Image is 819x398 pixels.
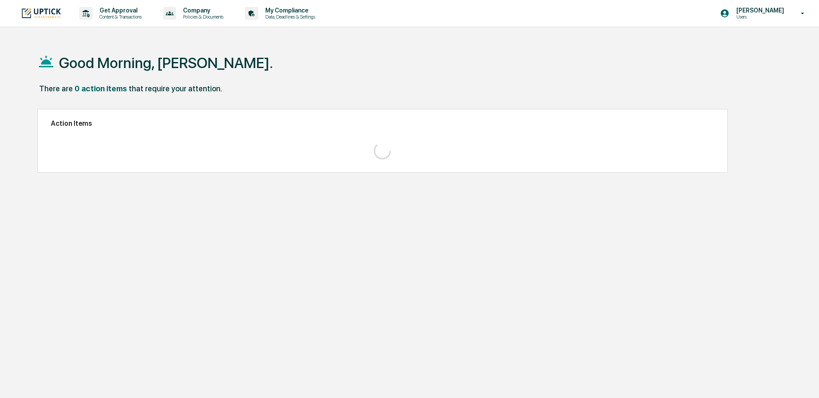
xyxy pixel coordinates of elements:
[93,14,146,20] p: Content & Transactions
[21,7,62,19] img: logo
[93,7,146,14] p: Get Approval
[258,14,320,20] p: Data, Deadlines & Settings
[39,84,73,93] div: There are
[129,84,222,93] div: that require your attention.
[176,7,228,14] p: Company
[74,84,127,93] div: 0 action items
[176,14,228,20] p: Policies & Documents
[729,14,788,20] p: Users
[258,7,320,14] p: My Compliance
[729,7,788,14] p: [PERSON_NAME]
[59,54,273,72] h1: Good Morning, [PERSON_NAME].
[51,119,714,127] h2: Action Items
